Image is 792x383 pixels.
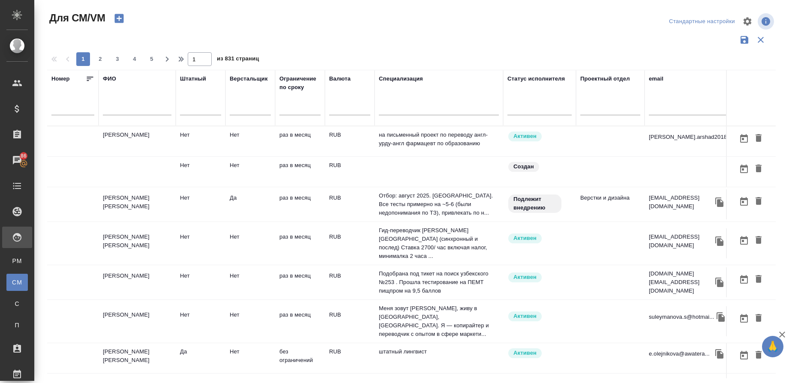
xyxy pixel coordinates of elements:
[649,75,663,83] div: email
[507,75,565,83] div: Статус исполнителя
[2,150,32,171] a: 86
[765,338,780,356] span: 🙏
[507,194,572,214] div: Свежая кровь: на первые 3 заказа по тематике ставь редактора и фиксируй оценки
[753,32,769,48] button: Сбросить фильтры
[513,162,534,171] p: Создан
[737,194,751,209] button: Открыть календарь загрузки
[176,228,225,258] td: Нет
[325,267,375,297] td: RUB
[325,189,375,219] td: RUB
[667,15,737,28] div: split button
[15,152,32,160] span: 86
[128,52,141,66] button: 4
[99,126,176,156] td: [PERSON_NAME]
[176,157,225,187] td: Нет
[93,55,107,63] span: 2
[103,75,116,83] div: ФИО
[99,189,176,219] td: [PERSON_NAME] [PERSON_NAME]
[275,228,325,258] td: раз в месяц
[128,55,141,63] span: 4
[145,52,159,66] button: 5
[649,269,713,295] p: [DOMAIN_NAME][EMAIL_ADDRESS][DOMAIN_NAME]
[176,126,225,156] td: Нет
[111,55,124,63] span: 3
[751,272,766,287] button: Удалить
[275,157,325,187] td: раз в месяц
[507,272,572,283] div: Рядовой исполнитель: назначай с учетом рейтинга
[507,233,572,244] div: Рядовой исполнитель: назначай с учетом рейтинга
[275,189,325,219] td: раз в месяц
[513,195,556,212] p: Подлежит внедрению
[713,347,726,360] button: Скопировать
[737,161,751,177] button: Открыть календарь загрузки
[649,133,745,141] p: [PERSON_NAME].arshad2018@gm...
[576,189,645,219] td: Верстки и дизайна
[736,32,753,48] button: Сохранить фильтры
[513,349,537,357] p: Активен
[145,55,159,63] span: 5
[325,228,375,258] td: RUB
[507,347,572,359] div: Рядовой исполнитель: назначай с учетом рейтинга
[379,191,499,217] p: Отбор: август 2025. [GEOGRAPHIC_DATA]. Все тесты примерно на ~5-6 (были недопонимания по ТЗ), при...
[513,312,537,320] p: Активен
[329,75,351,83] div: Валюта
[507,311,572,322] div: Рядовой исполнитель: назначай с учетом рейтинга
[11,299,24,308] span: С
[737,233,751,248] button: Открыть календарь загрузки
[225,126,275,156] td: Нет
[325,157,375,187] td: RUB
[225,343,275,373] td: Нет
[737,131,751,147] button: Открыть календарь загрузки
[751,161,766,177] button: Удалить
[649,313,714,321] p: suleymanova.s@hotmai...
[99,343,176,373] td: [PERSON_NAME] [PERSON_NAME]
[325,343,375,373] td: RUB
[325,306,375,336] td: RUB
[93,52,107,66] button: 2
[379,347,499,356] p: штатный лингвист
[379,75,423,83] div: Специализация
[180,75,206,83] div: Штатный
[713,196,726,209] button: Скопировать
[225,189,275,219] td: Да
[217,54,259,66] span: из 831 страниц
[649,233,713,250] p: [EMAIL_ADDRESS][DOMAIN_NAME]
[176,267,225,297] td: Нет
[275,343,325,373] td: без ограничений
[230,75,268,83] div: Верстальщик
[176,306,225,336] td: Нет
[6,317,28,334] a: П
[275,306,325,336] td: раз в месяц
[507,131,572,142] div: Рядовой исполнитель: назначай с учетом рейтинга
[737,11,758,32] span: Настроить таблицу
[751,233,766,248] button: Удалить
[751,131,766,147] button: Удалить
[513,234,537,242] p: Активен
[6,274,28,291] a: CM
[713,235,726,248] button: Скопировать
[11,257,24,265] span: PM
[99,267,176,297] td: [PERSON_NAME]
[47,11,105,25] span: Для СМ/VM
[737,272,751,287] button: Открыть календарь загрузки
[737,347,751,363] button: Открыть календарь загрузки
[279,75,321,92] div: Ограничение по сроку
[649,194,713,211] p: [EMAIL_ADDRESS][DOMAIN_NAME]
[51,75,70,83] div: Номер
[751,194,766,209] button: Удалить
[580,75,630,83] div: Проектный отдел
[275,267,325,297] td: раз в месяц
[225,267,275,297] td: Нет
[11,321,24,329] span: П
[109,11,129,26] button: Создать
[649,350,710,358] p: e.olejnikova@awatera...
[176,343,225,373] td: Да
[379,304,499,338] p: Меня зовут [PERSON_NAME], живу в [GEOGRAPHIC_DATA], [GEOGRAPHIC_DATA]. Я — копирайтер и переводчи...
[99,228,176,258] td: [PERSON_NAME] [PERSON_NAME]
[714,311,727,323] button: Скопировать
[325,126,375,156] td: RUB
[751,311,766,326] button: Удалить
[758,13,776,30] span: Посмотреть информацию
[713,276,726,289] button: Скопировать
[225,306,275,336] td: Нет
